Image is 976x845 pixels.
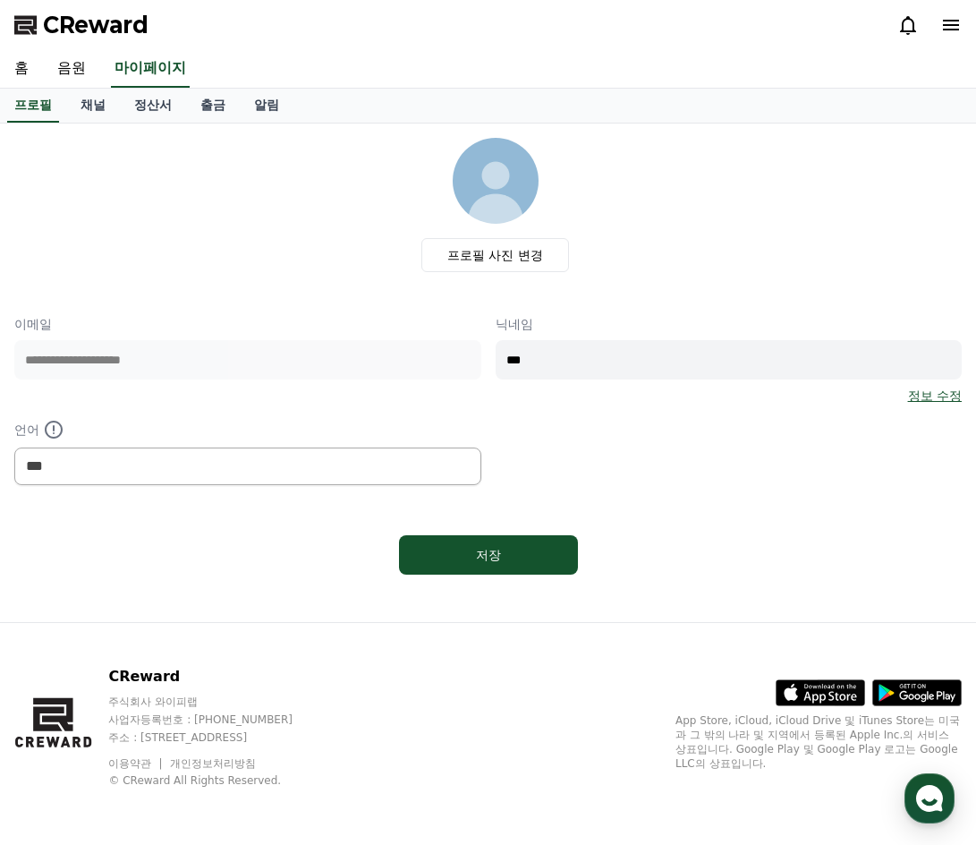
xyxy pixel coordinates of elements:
[43,11,149,39] span: CReward
[5,568,118,612] a: 홈
[186,89,240,123] a: 출금
[14,419,481,440] p: 언어
[14,11,149,39] a: CReward
[276,594,298,609] span: 설정
[108,713,327,727] p: 사업자등록번호 : [PHONE_NUMBER]
[14,315,481,333] p: 이메일
[164,595,185,610] span: 대화
[66,89,120,123] a: 채널
[453,138,539,224] img: profile_image
[120,89,186,123] a: 정산서
[108,666,327,687] p: CReward
[108,730,327,745] p: 주소 : [STREET_ADDRESS]
[231,568,344,612] a: 설정
[399,535,578,575] button: 저장
[7,89,59,123] a: 프로필
[435,546,542,564] div: 저장
[170,757,256,770] a: 개인정보처리방침
[56,594,67,609] span: 홈
[421,238,569,272] label: 프로필 사진 변경
[108,757,165,770] a: 이용약관
[111,50,190,88] a: 마이페이지
[496,315,963,333] p: 닉네임
[118,568,231,612] a: 대화
[240,89,293,123] a: 알림
[43,50,100,88] a: 음원
[108,773,327,788] p: © CReward All Rights Reserved.
[108,695,327,709] p: 주식회사 와이피랩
